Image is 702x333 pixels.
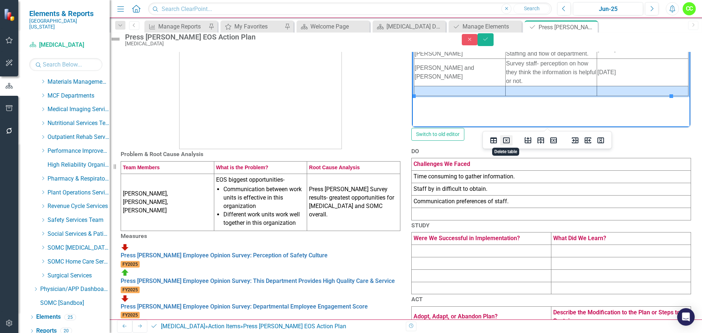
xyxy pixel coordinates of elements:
[234,22,283,31] div: My Favorites
[535,135,547,145] button: Insert row after
[582,135,594,145] button: Insert column after
[487,135,500,145] button: Table properties
[386,22,444,31] div: [MEDICAL_DATA] Dashboard
[48,202,110,211] a: Revenue Cycle Services
[208,323,240,330] a: Action Items
[216,164,268,170] span: What is the Problem?
[48,161,110,169] a: High Reliability Organization
[573,2,643,15] button: Jun-25
[158,22,207,31] div: Manage Reports
[48,147,110,155] a: Performance Improvement Services
[243,323,346,330] div: Press [PERSON_NAME] EOS Action Plan
[569,135,581,145] button: Insert column before
[48,78,110,86] a: Materials Management Services
[121,174,214,231] td: [PERSON_NAME], [PERSON_NAME], [PERSON_NAME]
[48,133,110,141] a: Outpatient Rehab Services
[125,41,447,46] div: [MEDICAL_DATA]
[222,22,283,31] a: My Favorites
[48,244,110,252] a: SOMC [MEDICAL_DATA] & Infusion Services
[414,160,470,167] span: Challenges We Faced
[412,171,691,183] td: Time consuming to gather information.
[463,22,520,31] div: Manage Elements
[48,189,110,197] a: Plant Operations Services
[48,272,110,280] a: Surgical Services
[29,58,102,71] input: Search Below...
[411,128,464,141] button: Switch to old editor
[223,211,305,227] li: Different work units work well together in this organization
[29,18,102,30] small: [GEOGRAPHIC_DATA][US_STATE]
[575,5,641,14] div: Jun-25
[683,2,696,15] button: CC
[29,41,102,49] a: [MEDICAL_DATA]
[414,235,520,242] span: Were We Successful in Implementation?
[411,148,691,155] h3: DO
[36,313,61,321] a: Elements
[553,309,680,324] span: Describe the Modification to the Plan or Steps to Sustain.
[216,176,305,184] p: EOS biggest opportunities-
[48,230,110,238] a: Social Services & Patient Relations
[307,174,400,231] td: Press [PERSON_NAME] Survey results- greatest opportunities for [MEDICAL_DATA] and SOMC overall.
[414,313,498,320] span: Adopt, Adapt, or Abandon Plan?
[40,299,110,307] a: SOMC [Sandbox]
[411,222,691,229] h3: STUDY
[539,23,596,32] div: Press [PERSON_NAME] EOS Action Plan
[121,294,129,303] img: Below Plan
[121,252,328,259] a: Press [PERSON_NAME] Employee Opinion Survey: Perception of Safety Culture
[40,285,110,294] a: Physician/APP Dashboards
[48,119,110,128] a: Nutritional Services Team
[524,5,540,11] span: Search
[150,322,400,331] div: » »
[146,22,207,31] a: Manage Reports
[48,92,110,100] a: MCF Departments
[121,287,140,293] span: FY2025
[123,164,160,170] span: Team Members
[48,175,110,183] a: Pharmacy & Respiratory
[121,261,140,268] span: FY2025
[29,9,102,18] span: Elements & Reports
[412,183,691,196] td: Staff by in difficult to obtain.
[161,323,205,330] a: [MEDICAL_DATA]
[121,151,400,158] h3: Problem & Root Cause Analysis
[125,33,447,41] div: Press [PERSON_NAME] EOS Action Plan
[547,135,560,145] button: Delete row
[500,135,513,145] button: Delete table
[121,243,129,251] img: Below Plan
[309,164,360,170] span: Root Cause Analysis
[121,303,368,310] a: Press [PERSON_NAME] Employee Opinion Survey: Departmental Employee Engagement Score
[522,135,534,145] button: Insert row before
[223,185,305,211] li: Communication between work units is effective in this organization
[64,314,76,320] div: 25
[677,308,695,326] div: Open Intercom Messenger
[121,312,140,318] span: FY2025
[121,268,129,277] img: On Target
[553,235,606,242] span: What Did We Learn?
[374,22,444,31] a: [MEDICAL_DATA] Dashboard
[121,233,400,239] h3: Measures
[110,33,121,45] img: Not Defined
[4,8,16,21] img: ClearPoint Strategy
[148,3,552,15] input: Search ClearPoint...
[595,135,607,145] button: Delete column
[121,277,395,284] a: Press [PERSON_NAME] Employee Opinion Survey: This Department Provides High Quality Care & Service
[411,296,691,303] h3: ACT
[48,216,110,224] a: Safety Services Team
[310,22,368,31] div: Welcome Page
[412,195,691,208] td: Communication preferences of staff.
[450,22,520,31] a: Manage Elements
[513,4,550,14] button: Search
[298,22,368,31] a: Welcome Page
[48,105,110,114] a: Medical Imaging Services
